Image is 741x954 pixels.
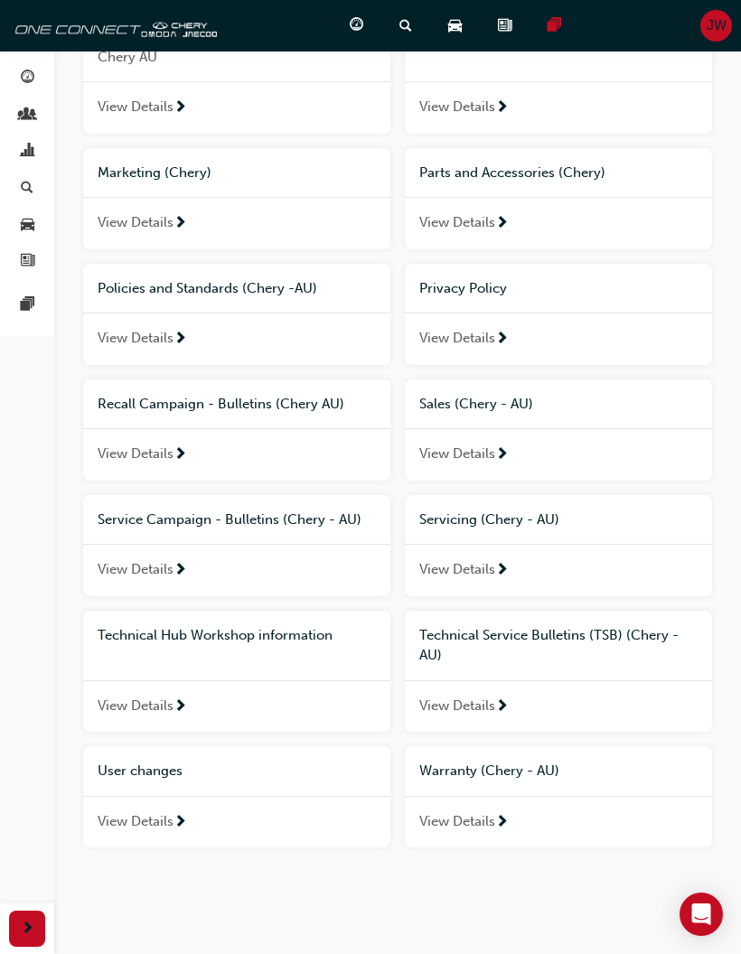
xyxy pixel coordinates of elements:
[21,108,34,124] span: people-icon
[495,100,509,117] span: next-icon
[680,893,723,936] div: Open Intercom Messenger
[419,97,495,117] span: View Details
[707,15,727,36] span: JW
[419,696,495,716] span: View Details
[419,511,559,528] span: Servicing (Chery - AU)
[83,495,390,596] a: Service Campaign - Bulletins (Chery - AU)View Details
[405,12,712,134] a: Logistics (Chery)View Details
[174,216,187,232] span: next-icon
[21,297,34,313] span: pages-icon
[98,396,344,412] span: Recall Campaign - Bulletins (Chery AU)
[174,447,187,463] span: next-icon
[495,332,509,348] span: next-icon
[405,379,712,481] a: Sales (Chery - AU)View Details
[83,746,390,847] a: User changesView Details
[21,144,34,160] span: chart-icon
[21,918,34,940] span: next-icon
[419,811,495,832] span: View Details
[419,164,605,181] span: Parts and Accessories (Chery)
[174,699,187,715] span: next-icon
[419,396,533,412] span: Sales (Chery - AU)
[174,332,187,348] span: next-icon
[405,148,712,249] a: Parts and Accessories (Chery)View Details
[98,696,174,716] span: View Details
[448,14,462,37] span: car-icon
[83,379,390,481] a: Recall Campaign - Bulletins (Chery AU)View Details
[350,14,363,37] span: guage-icon
[83,264,390,365] a: Policies and Standards (Chery -AU)View Details
[419,212,495,233] span: View Details
[495,815,509,831] span: next-icon
[9,7,217,43] img: oneconnect
[21,70,34,87] span: guage-icon
[405,264,712,365] a: Privacy PolicyView Details
[335,7,385,44] a: guage-icon
[419,444,495,464] span: View Details
[98,627,333,643] span: Technical Hub Workshop information
[21,254,34,270] span: news-icon
[98,811,174,832] span: View Details
[405,611,712,733] a: Technical Service Bulletins (TSB) (Chery - AU)View Details
[548,14,561,37] span: pages-icon
[483,7,533,44] a: news-icon
[405,495,712,596] a: Servicing (Chery - AU)View Details
[98,511,361,528] span: Service Campaign - Bulletins (Chery - AU)
[83,12,390,134] a: Fluid SpecificationsChery AUView Details
[21,217,34,233] span: car-icon
[174,100,187,117] span: next-icon
[419,627,679,664] span: Technical Service Bulletins (TSB) (Chery - AU)
[495,447,509,463] span: next-icon
[419,559,495,580] span: View Details
[419,762,559,779] span: Warranty (Chery - AU)
[419,280,507,296] span: Privacy Policy
[83,611,390,733] a: Technical Hub Workshop informationView Details
[405,746,712,847] a: Warranty (Chery - AU)View Details
[98,444,174,464] span: View Details
[399,14,412,37] span: search-icon
[98,212,174,233] span: View Details
[98,47,376,68] span: Chery AU
[98,328,174,349] span: View Details
[434,7,483,44] a: car-icon
[98,164,211,181] span: Marketing (Chery)
[174,815,187,831] span: next-icon
[98,280,317,296] span: Policies and Standards (Chery -AU)
[385,7,434,44] a: search-icon
[495,216,509,232] span: next-icon
[98,762,183,779] span: User changes
[174,563,187,579] span: next-icon
[498,14,511,37] span: news-icon
[533,7,583,44] a: pages-icon
[700,10,732,42] button: JW
[419,328,495,349] span: View Details
[98,559,174,580] span: View Details
[495,563,509,579] span: next-icon
[98,97,174,117] span: View Details
[21,181,33,197] span: search-icon
[495,699,509,715] span: next-icon
[83,148,390,249] a: Marketing (Chery)View Details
